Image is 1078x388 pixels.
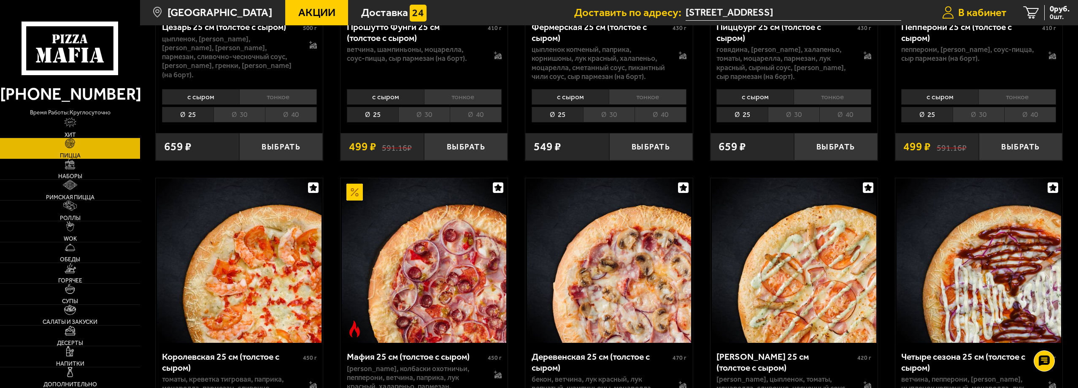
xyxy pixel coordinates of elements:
[347,89,424,105] li: с сыром
[162,107,213,122] li: 25
[156,178,323,343] a: Королевская 25 см (толстое с сыром)
[979,133,1062,160] button: Выбрать
[157,178,322,343] img: Королевская 25 см (толстое с сыром)
[58,174,82,179] span: Наборы
[609,89,686,105] li: тонкое
[162,22,301,33] div: Цезарь 25 см (толстое с сыром)
[794,89,871,105] li: тонкое
[901,22,1040,43] div: Пепперони 25 см (толстое с сыром)
[532,45,667,81] p: цыпленок копченый, паприка, корнишоны, лук красный, халапеньо, моцарелла, сметанный соус, пикантн...
[525,178,692,343] a: Деревенская 25 см (толстое с сыром)
[716,22,855,43] div: Пиццбург 25 см (толстое с сыром)
[901,351,1040,373] div: Четыре сезона 25 см (толстое с сыром)
[213,107,265,122] li: 30
[1050,14,1070,20] span: 0 шт.
[574,7,686,18] span: Доставить по адресу:
[716,107,768,122] li: 25
[450,107,502,122] li: 40
[819,107,871,122] li: 40
[719,141,746,152] span: 659 ₽
[901,89,978,105] li: с сыром
[340,178,508,343] a: АкционныйОстрое блюдоМафия 25 см (толстое с сыром)
[897,178,1061,343] img: Четыре сезона 25 см (толстое с сыром)
[673,354,686,361] span: 470 г
[716,351,855,373] div: [PERSON_NAME] 25 см (толстое с сыром)
[56,361,84,367] span: Напитки
[342,178,506,343] img: Мафия 25 см (толстое с сыром)
[298,7,335,18] span: Акции
[424,133,508,160] button: Выбрать
[349,141,376,152] span: 499 ₽
[635,107,686,122] li: 40
[712,178,876,343] img: Чикен Ранч 25 см (толстое с сыром)
[532,107,583,122] li: 25
[162,89,239,105] li: с сыром
[303,24,317,32] span: 500 г
[265,107,317,122] li: 40
[1004,107,1056,122] li: 40
[303,354,317,361] span: 450 г
[953,107,1004,122] li: 30
[164,141,192,152] span: 659 ₽
[57,340,83,346] span: Десерты
[382,141,412,152] s: 591.16 ₽
[978,89,1056,105] li: тонкое
[534,141,561,152] span: 549 ₽
[58,278,82,284] span: Горячее
[903,141,931,152] span: 499 ₽
[857,24,871,32] span: 430 г
[958,7,1007,18] span: В кабинет
[64,236,77,242] span: WOK
[347,107,398,122] li: 25
[583,107,635,122] li: 30
[43,319,97,325] span: Салаты и закуски
[62,298,78,304] span: Супы
[347,351,486,362] div: Мафия 25 см (толстое с сыром)
[901,107,953,122] li: 25
[60,153,81,159] span: Пицца
[711,178,878,343] a: Чикен Ранч 25 см (толстое с сыром)
[937,141,967,152] s: 591.16 ₽
[768,107,819,122] li: 30
[346,184,363,201] img: Акционный
[46,195,95,201] span: Римская пицца
[488,24,502,32] span: 410 г
[239,133,323,160] button: Выбрать
[168,7,272,18] span: [GEOGRAPHIC_DATA]
[346,320,363,337] img: Острое блюдо
[410,5,427,22] img: 15daf4d41897b9f0e9f617042186c801.svg
[527,178,692,343] img: Деревенская 25 см (толстое с сыром)
[901,45,1037,63] p: пепперони, [PERSON_NAME], соус-пицца, сыр пармезан (на борт).
[686,5,901,21] input: Ваш адрес доставки
[794,133,878,160] button: Выбрать
[716,45,852,81] p: говядина, [PERSON_NAME], халапеньо, томаты, моцарелла, пармезан, лук красный, сырный соус, [PERSO...
[609,133,693,160] button: Выбрать
[347,45,483,63] p: ветчина, шампиньоны, моцарелла, соус-пицца, сыр пармезан (на борт).
[532,89,609,105] li: с сыром
[895,178,1062,343] a: Четыре сезона 25 см (толстое с сыром)
[60,215,81,221] span: Роллы
[43,382,97,388] span: Дополнительно
[65,132,76,138] span: Хит
[162,35,298,79] p: цыпленок, [PERSON_NAME], [PERSON_NAME], [PERSON_NAME], пармезан, сливочно-чесночный соус, [PERSON...
[361,7,408,18] span: Доставка
[1042,24,1056,32] span: 410 г
[673,24,686,32] span: 430 г
[162,351,301,373] div: Королевская 25 см (толстое с сыром)
[424,89,502,105] li: тонкое
[239,89,317,105] li: тонкое
[347,22,486,43] div: Прошутто Фунги 25 см (толстое с сыром)
[60,257,80,263] span: Обеды
[532,22,670,43] div: Фермерская 25 см (толстое с сыром)
[1050,5,1070,13] span: 0 руб.
[532,351,670,373] div: Деревенская 25 см (толстое с сыром)
[488,354,502,361] span: 450 г
[857,354,871,361] span: 420 г
[398,107,450,122] li: 30
[716,89,794,105] li: с сыром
